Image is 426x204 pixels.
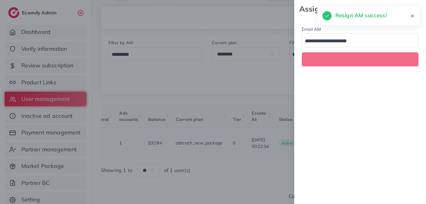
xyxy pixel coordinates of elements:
label: Email AM [302,26,321,32]
button: Close [408,3,421,15]
h5: Resign AM success! [335,11,387,19]
svg: x [408,3,421,15]
div: Search for option [302,34,418,47]
input: Search for option [303,36,410,46]
strong: Assign To AM [299,3,408,14]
